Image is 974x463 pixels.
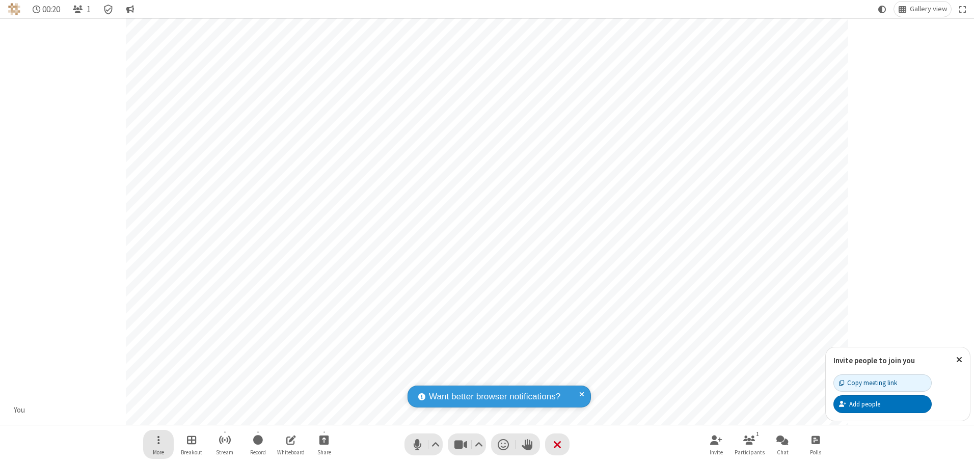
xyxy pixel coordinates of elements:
button: Change layout [894,2,951,17]
button: Add people [833,395,932,413]
button: Send a reaction [491,433,516,455]
span: Whiteboard [277,449,305,455]
button: Mute (Alt+A) [404,433,443,455]
span: Want better browser notifications? [429,390,560,403]
span: Breakout [181,449,202,455]
button: Fullscreen [955,2,970,17]
button: Start streaming [209,430,240,459]
div: Timer [29,2,65,17]
button: Using system theme [874,2,890,17]
button: Manage Breakout Rooms [176,430,207,459]
label: Invite people to join you [833,356,915,365]
button: Copy meeting link [833,374,932,392]
button: End or leave meeting [545,433,570,455]
span: Participants [735,449,765,455]
span: Share [317,449,331,455]
span: Chat [777,449,789,455]
div: Meeting details Encryption enabled [99,2,118,17]
button: Open shared whiteboard [276,430,306,459]
span: 00:20 [42,5,60,14]
button: Open participant list [68,2,95,17]
button: Start recording [242,430,273,459]
span: Gallery view [910,5,947,13]
button: Open participant list [734,430,765,459]
button: Open chat [767,430,798,459]
span: Record [250,449,266,455]
button: Close popover [949,347,970,372]
button: Video setting [472,433,486,455]
button: Audio settings [429,433,443,455]
button: Start sharing [309,430,339,459]
span: Polls [810,449,821,455]
span: More [153,449,164,455]
div: You [10,404,29,416]
span: 1 [87,5,91,14]
button: Raise hand [516,433,540,455]
div: 1 [753,429,762,439]
button: Stop video (Alt+V) [448,433,486,455]
button: Open poll [800,430,831,459]
button: Conversation [122,2,138,17]
span: Stream [216,449,233,455]
button: Open menu [143,430,174,459]
span: Invite [710,449,723,455]
div: Copy meeting link [839,378,897,388]
button: Invite participants (Alt+I) [701,430,732,459]
img: QA Selenium DO NOT DELETE OR CHANGE [8,3,20,15]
